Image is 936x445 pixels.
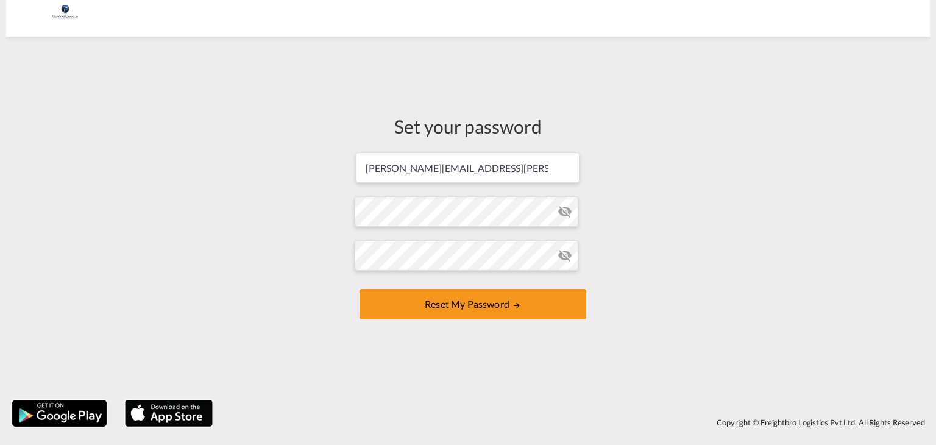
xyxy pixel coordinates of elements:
[356,152,580,183] input: Email address
[558,204,572,219] md-icon: icon-eye-off
[355,113,581,139] div: Set your password
[124,399,214,428] img: apple.png
[219,412,930,433] div: Copyright © Freightbro Logistics Pvt Ltd. All Rights Reserved
[360,289,586,319] button: UPDATE MY PASSWORD
[11,399,108,428] img: google.png
[558,248,572,263] md-icon: icon-eye-off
